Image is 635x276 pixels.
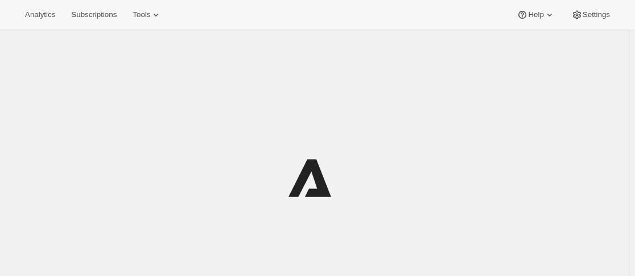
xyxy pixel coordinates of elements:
[528,10,543,19] span: Help
[133,10,150,19] span: Tools
[64,7,123,23] button: Subscriptions
[25,10,55,19] span: Analytics
[510,7,562,23] button: Help
[583,10,610,19] span: Settings
[18,7,62,23] button: Analytics
[71,10,117,19] span: Subscriptions
[126,7,168,23] button: Tools
[564,7,617,23] button: Settings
